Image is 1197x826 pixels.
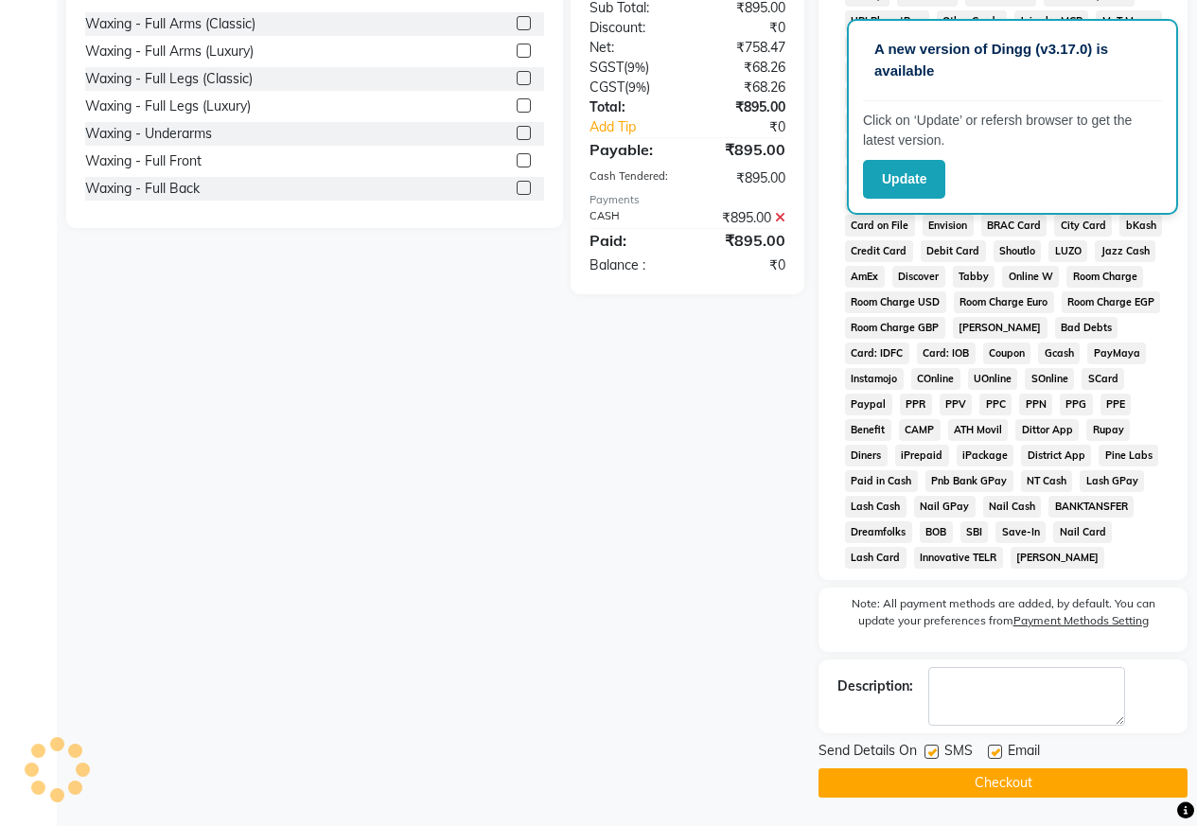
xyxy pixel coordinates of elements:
[968,368,1018,390] span: UOnline
[1086,419,1130,441] span: Rupay
[1062,291,1161,313] span: Room Charge EGP
[687,97,800,117] div: ₹895.00
[575,58,688,78] div: ( )
[1096,10,1162,32] span: MyT Money
[575,138,688,161] div: Payable:
[575,208,688,228] div: CASH
[845,547,907,569] span: Lash Card
[845,291,946,313] span: Room Charge USD
[940,394,973,415] span: PPV
[1060,394,1093,415] span: PPG
[1025,368,1074,390] span: SOnline
[900,394,932,415] span: PPR
[575,255,688,275] div: Balance :
[845,266,885,288] span: AmEx
[1087,343,1146,364] span: PayMaya
[1054,215,1112,237] span: City Card
[914,547,1003,569] span: Innovative TELR
[845,445,888,466] span: Diners
[837,677,913,696] div: Description:
[845,470,918,492] span: Paid in Cash
[819,741,917,764] span: Send Details On
[979,394,1012,415] span: PPC
[837,595,1169,637] label: Note: All payment methods are added, by default. You can update your preferences from
[845,343,909,364] span: Card: IDFC
[575,117,706,137] a: Add Tip
[575,229,688,252] div: Paid:
[687,168,800,188] div: ₹895.00
[995,521,1046,543] span: Save-In
[575,38,688,58] div: Net:
[895,445,949,466] span: iPrepaid
[1015,419,1079,441] span: Dittor App
[923,215,974,237] span: Envision
[1038,343,1080,364] span: Gcash
[1048,240,1087,262] span: LUZO
[957,445,1014,466] span: iPackage
[845,62,889,83] span: CEdge
[845,113,910,134] span: Wellnessta
[575,18,688,38] div: Discount:
[845,138,910,160] span: Spa Finder
[85,179,200,199] div: Waxing - Full Back
[845,368,904,390] span: Instamojo
[1021,470,1073,492] span: NT Cash
[1066,266,1143,288] span: Room Charge
[687,38,800,58] div: ₹758.47
[1048,496,1134,518] span: BANKTANSFER
[687,18,800,38] div: ₹0
[687,229,800,252] div: ₹895.00
[845,521,912,543] span: Dreamfolks
[960,521,989,543] span: SBI
[706,117,800,137] div: ₹0
[983,343,1031,364] span: Coupon
[845,317,945,339] span: Room Charge GBP
[845,394,892,415] span: Paypal
[1011,547,1105,569] span: [PERSON_NAME]
[874,39,1151,81] p: A new version of Dingg (v3.17.0) is available
[590,79,625,96] span: CGST
[687,78,800,97] div: ₹68.26
[1095,240,1155,262] span: Jazz Cash
[981,215,1047,237] span: BRAC Card
[1002,266,1059,288] span: Online W
[845,164,892,185] span: SaveIN
[85,97,251,116] div: Waxing - Full Legs (Luxury)
[845,419,891,441] span: Benefit
[845,240,913,262] span: Credit Card
[892,266,945,288] span: Discover
[1080,470,1144,492] span: Lash GPay
[1021,445,1091,466] span: District App
[1055,317,1118,339] span: Bad Debts
[954,291,1054,313] span: Room Charge Euro
[845,36,902,58] span: MariDeal
[1019,394,1052,415] span: PPN
[911,368,960,390] span: COnline
[983,496,1042,518] span: Nail Cash
[925,470,1013,492] span: Pnb Bank GPay
[628,79,646,95] span: 9%
[914,496,976,518] span: Nail GPay
[1119,215,1162,237] span: bKash
[575,168,688,188] div: Cash Tendered:
[1053,521,1112,543] span: Nail Card
[85,124,212,144] div: Waxing - Underarms
[948,419,1009,441] span: ATH Movil
[627,60,645,75] span: 9%
[944,741,973,764] span: SMS
[85,14,255,34] div: Waxing - Full Arms (Classic)
[863,160,945,199] button: Update
[687,138,800,161] div: ₹895.00
[1099,445,1158,466] span: Pine Labs
[1082,368,1124,390] span: SCard
[1013,612,1149,629] label: Payment Methods Setting
[687,208,800,228] div: ₹895.00
[937,10,1007,32] span: Other Cards
[899,419,941,441] span: CAMP
[845,215,915,237] span: Card on File
[921,240,986,262] span: Debit Card
[845,10,929,32] span: UPI BharatPay
[85,69,253,89] div: Waxing - Full Legs (Classic)
[687,58,800,78] div: ₹68.26
[920,521,953,543] span: BOB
